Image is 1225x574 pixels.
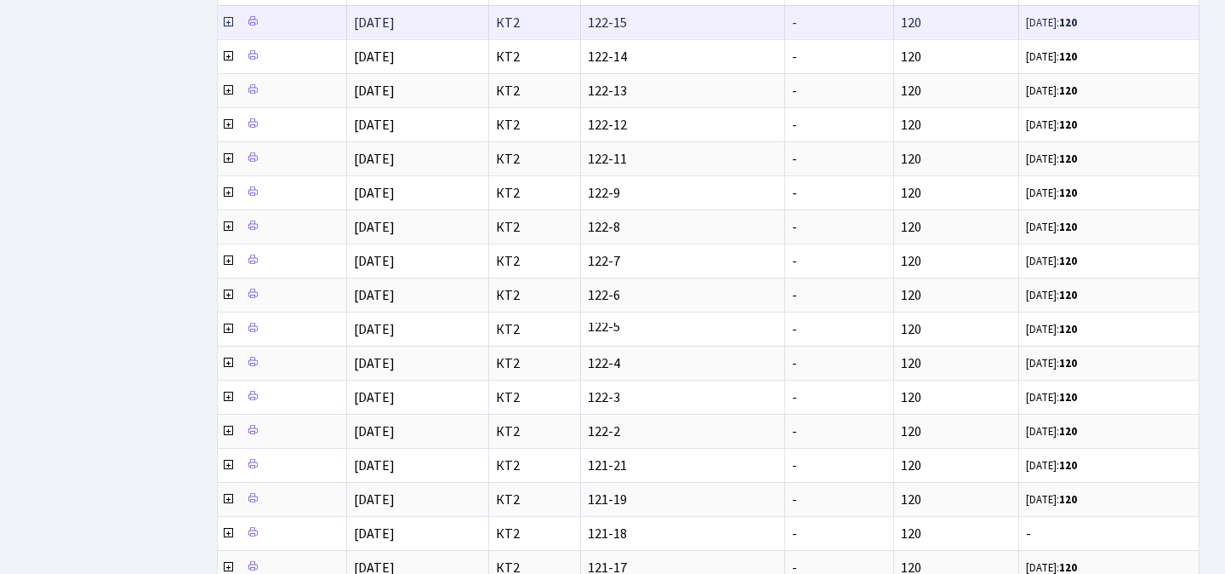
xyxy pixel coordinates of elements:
span: КТ2 [496,84,573,98]
b: 120 [1059,15,1077,31]
small: [DATE]: [1026,49,1077,65]
span: 120 [901,491,921,509]
span: 120 [901,184,921,203]
small: [DATE]: [1026,152,1077,167]
span: 120 [901,218,921,237]
span: [DATE] [354,116,395,135]
span: 121-18 [588,527,777,541]
span: [DATE] [354,456,395,475]
span: [DATE] [354,388,395,407]
span: 120 [901,422,921,441]
b: 120 [1059,49,1077,65]
b: 120 [1059,424,1077,439]
span: 120 [901,456,921,475]
span: 120 [901,116,921,135]
span: 121-19 [588,493,777,507]
span: 122-3 [588,391,777,405]
span: - [792,491,797,509]
span: - [792,252,797,271]
span: - [792,218,797,237]
span: КТ2 [496,357,573,370]
span: КТ2 [496,459,573,473]
small: [DATE]: [1026,118,1077,133]
span: 122-12 [588,118,777,132]
small: [DATE]: [1026,15,1077,31]
small: [DATE]: [1026,356,1077,371]
span: [DATE] [354,525,395,543]
span: - [792,150,797,169]
span: - [792,422,797,441]
span: 122-11 [588,152,777,166]
span: 120 [901,525,921,543]
b: 120 [1059,356,1077,371]
small: [DATE]: [1026,390,1077,405]
span: - [792,525,797,543]
span: 120 [901,354,921,373]
span: [DATE] [354,82,395,100]
span: КТ2 [496,391,573,405]
small: [DATE]: [1026,254,1077,269]
span: - [792,456,797,475]
span: [DATE] [354,286,395,305]
span: [DATE] [354,218,395,237]
span: 120 [901,48,921,66]
span: КТ2 [496,493,573,507]
b: 120 [1059,118,1077,133]
span: 122-6 [588,289,777,302]
span: - [792,354,797,373]
span: 122-2 [588,425,777,439]
b: 120 [1059,220,1077,235]
span: [DATE] [354,354,395,373]
b: 120 [1059,254,1077,269]
b: 120 [1059,458,1077,474]
span: 122-15 [588,16,777,30]
span: 120 [901,14,921,32]
span: - [1026,527,1192,541]
span: [DATE] [354,422,395,441]
span: 120 [901,252,921,271]
span: КТ2 [496,221,573,234]
small: [DATE]: [1026,424,1077,439]
span: - [792,320,797,339]
span: [DATE] [354,184,395,203]
span: 120 [901,286,921,305]
span: КТ2 [496,16,573,30]
span: КТ2 [496,152,573,166]
span: 122-14 [588,50,777,64]
span: 122-9 [588,187,777,200]
span: - [792,286,797,305]
span: [DATE] [354,14,395,32]
span: [DATE] [354,252,395,271]
span: КТ2 [496,255,573,268]
span: [DATE] [354,320,395,339]
span: - [792,388,797,407]
small: [DATE]: [1026,288,1077,303]
span: 122-8 [588,221,777,234]
span: КТ2 [496,187,573,200]
span: 122-4 [588,357,777,370]
small: [DATE]: [1026,220,1077,235]
b: 120 [1059,83,1077,99]
span: [DATE] [354,491,395,509]
b: 120 [1059,322,1077,337]
span: 121-21 [588,459,777,473]
span: 120 [901,150,921,169]
span: КТ2 [496,527,573,541]
span: [DATE] [354,150,395,169]
b: 120 [1059,186,1077,201]
span: - [792,48,797,66]
span: КТ2 [496,50,573,64]
span: 120 [901,388,921,407]
span: - [792,116,797,135]
span: КТ2 [496,118,573,132]
small: [DATE]: [1026,83,1077,99]
span: - [792,184,797,203]
b: 120 [1059,288,1077,303]
small: [DATE]: [1026,458,1077,474]
small: [DATE]: [1026,186,1077,201]
span: 120 [901,82,921,100]
b: 120 [1059,390,1077,405]
span: - [792,14,797,32]
span: КТ2 [496,289,573,302]
span: 122-13 [588,84,777,98]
